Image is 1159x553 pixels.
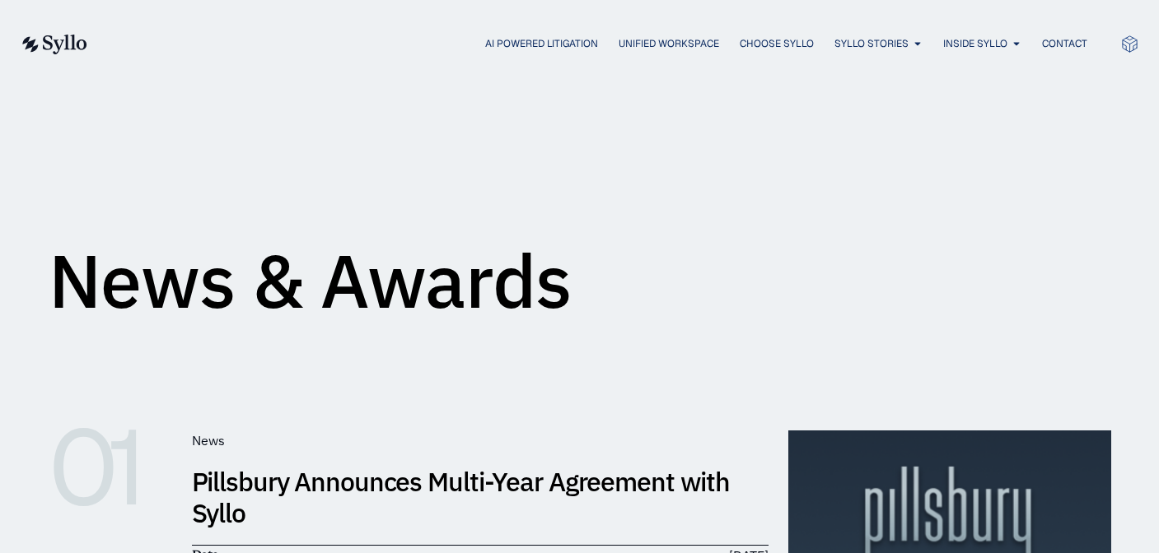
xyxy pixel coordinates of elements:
h1: News & Awards [49,244,572,318]
a: Pillsbury Announces Multi-Year Agreement with Syllo [192,464,731,530]
span: News [192,432,225,448]
div: Menu Toggle [120,36,1087,52]
a: Contact [1042,36,1087,51]
nav: Menu [120,36,1087,52]
a: Inside Syllo [943,36,1007,51]
h6: 01 [49,430,172,504]
a: AI Powered Litigation [485,36,598,51]
img: syllo [20,35,87,54]
a: Syllo Stories [834,36,909,51]
a: Unified Workspace [619,36,719,51]
a: Choose Syllo [740,36,814,51]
